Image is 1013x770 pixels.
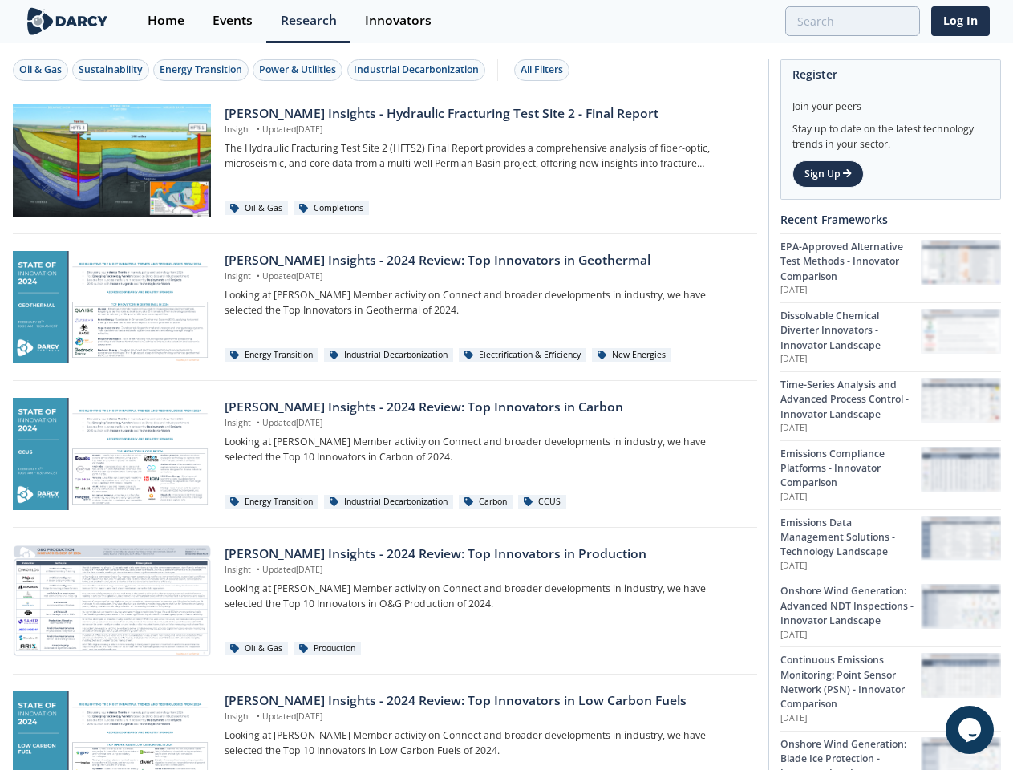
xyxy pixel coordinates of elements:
[253,124,262,135] span: •
[281,14,337,27] div: Research
[931,6,990,36] a: Log In
[792,60,989,88] div: Register
[225,642,288,656] div: Oil & Gas
[780,712,921,725] p: [DATE]
[225,545,745,564] div: [PERSON_NAME] Insights - 2024 Review: Top Innovators in Production
[225,711,745,723] p: Insight Updated [DATE]
[225,495,318,509] div: Energy Transition
[225,348,318,363] div: Energy Transition
[253,564,262,575] span: •
[780,378,921,422] div: Time-Series Analysis and Advanced Process Control - Innovator Landscape
[324,348,453,363] div: Industrial Decarbonization
[225,691,745,711] div: [PERSON_NAME] Insights - 2024 Review: Top Innovators in Low Carbon Fuels
[148,14,184,27] div: Home
[225,582,745,611] p: Looking at [PERSON_NAME] Member activity on Connect and broader developments in industry, we have...
[79,63,143,77] div: Sustainability
[780,516,921,560] div: Emissions Data Management Solutions - Technology Landscape
[780,560,921,573] p: [DATE]
[521,63,563,77] div: All Filters
[780,584,921,628] div: Onshore Wind Generation: Advanced NDT Inspections - Innovator Landscape
[225,564,745,577] p: Insight Updated [DATE]
[13,104,757,217] a: Darcy Insights - Hydraulic Fracturing Test Site 2 - Final Report preview [PERSON_NAME] Insights -...
[780,353,921,366] p: [DATE]
[294,201,369,216] div: Completions
[514,59,569,81] button: All Filters
[324,495,453,509] div: Industrial Decarbonization
[225,288,745,318] p: Looking at [PERSON_NAME] Member activity on Connect and broader developments in industry, we have...
[780,422,921,435] p: [DATE]
[294,642,361,656] div: Production
[785,6,920,36] input: Advanced Search
[225,435,745,464] p: Looking at [PERSON_NAME] Member activity on Connect and broader developments in industry, we have...
[72,59,149,81] button: Sustainability
[253,417,262,428] span: •
[780,653,921,712] div: Continuous Emissions Monitoring: Point Sensor Network (PSN) - Innovator Comparison
[780,629,921,642] p: [DATE]
[259,63,336,77] div: Power & Utilities
[946,706,997,754] iframe: chat widget
[365,14,432,27] div: Innovators
[13,59,68,81] button: Oil & Gas
[792,160,864,188] a: Sign Up
[592,348,671,363] div: New Energies
[225,141,745,171] p: The Hydraulic Fracturing Test Site 2 (HFTS2) Final Report provides a comprehensive analysis of fi...
[13,251,757,363] a: Darcy Insights - 2024 Review: Top Innovators in Geothermal preview [PERSON_NAME] Insights - 2024 ...
[225,728,745,758] p: Looking at [PERSON_NAME] Member activity on Connect and broader developments in industry, we have...
[13,398,757,510] a: Darcy Insights - 2024 Review: Top Innovators in Carbon preview [PERSON_NAME] Insights - 2024 Revi...
[780,440,1001,509] a: Emissions Compliance Platforms - Innovator Comparison [DATE] Emissions Compliance Platforms - Inn...
[780,284,921,297] p: [DATE]
[780,447,921,491] div: Emissions Compliance Platforms - Innovator Comparison
[780,491,921,504] p: [DATE]
[780,509,1001,578] a: Emissions Data Management Solutions - Technology Landscape [DATE] Emissions Data Management Solut...
[153,59,249,81] button: Energy Transition
[253,59,342,81] button: Power & Utilities
[13,545,757,657] a: Darcy Insights - 2024 Review: Top Innovators in Production preview [PERSON_NAME] Insights - 2024 ...
[780,309,921,353] div: Dissolvable Chemical Diverter Innovators - Innovator Landscape
[459,348,586,363] div: Electrification & Efficiency
[347,59,485,81] button: Industrial Decarbonization
[792,114,989,152] div: Stay up to date on the latest technology trends in your sector.
[253,270,262,282] span: •
[780,646,1001,730] a: Continuous Emissions Monitoring: Point Sensor Network (PSN) - Innovator Comparison [DATE] Continu...
[459,495,513,509] div: Carbon
[213,14,253,27] div: Events
[225,124,745,136] p: Insight Updated [DATE]
[780,371,1001,440] a: Time-Series Analysis and Advanced Process Control - Innovator Landscape [DATE] Time-Series Analys...
[160,63,242,77] div: Energy Transition
[225,251,745,270] div: [PERSON_NAME] Insights - 2024 Review: Top Innovators in Geothermal
[19,63,62,77] div: Oil & Gas
[24,7,111,35] img: logo-wide.svg
[792,88,989,114] div: Join your peers
[518,495,566,509] div: CCUS
[780,577,1001,646] a: Onshore Wind Generation: Advanced NDT Inspections - Innovator Landscape [DATE] Onshore Wind Gener...
[225,201,288,216] div: Oil & Gas
[225,104,745,124] div: [PERSON_NAME] Insights - Hydraulic Fracturing Test Site 2 - Final Report
[225,398,745,417] div: [PERSON_NAME] Insights - 2024 Review: Top Innovators in Carbon
[780,205,1001,233] div: Recent Frameworks
[354,63,479,77] div: Industrial Decarbonization
[780,240,921,284] div: EPA-Approved Alternative Test Methods - Innovator Comparison
[225,270,745,283] p: Insight Updated [DATE]
[780,233,1001,302] a: EPA-Approved Alternative Test Methods - Innovator Comparison [DATE] EPA-Approved Alternative Test...
[780,302,1001,371] a: Dissolvable Chemical Diverter Innovators - Innovator Landscape [DATE] Dissolvable Chemical Divert...
[253,711,262,722] span: •
[225,417,745,430] p: Insight Updated [DATE]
